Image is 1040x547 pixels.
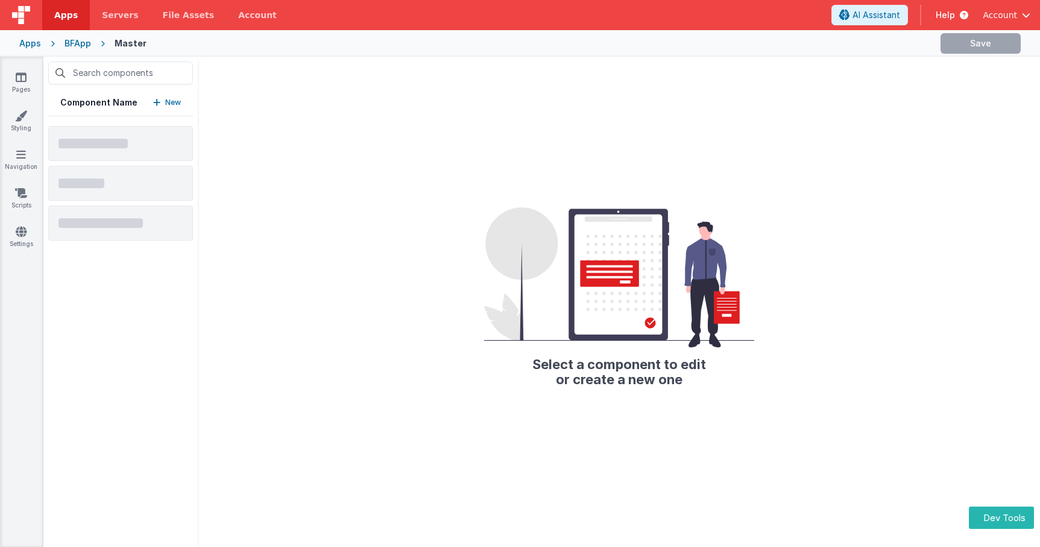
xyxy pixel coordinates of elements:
button: Dev Tools [969,507,1034,529]
span: AI Assistant [852,9,900,21]
span: Apps [54,9,78,21]
span: Servers [102,9,138,21]
div: Apps [19,37,41,49]
button: New [153,96,181,109]
span: File Assets [163,9,215,21]
div: Master [115,37,147,49]
h5: Component Name [60,96,137,109]
span: Help [936,9,955,21]
button: Account [983,9,1030,21]
button: Save [941,33,1021,54]
h2: Select a component to edit or create a new one [484,347,754,386]
span: Account [983,9,1017,21]
p: New [165,96,181,109]
button: AI Assistant [831,5,908,25]
div: BFApp [65,37,91,49]
input: Search components [48,62,193,84]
